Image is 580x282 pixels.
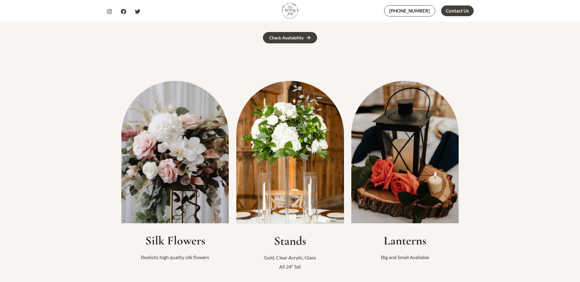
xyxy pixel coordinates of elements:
[351,233,459,248] h2: Lanterns
[107,9,112,14] a: Instagram
[121,9,126,14] a: Facebook
[236,253,344,271] p: Gold, Clear Acrylic, Glass All 24″ Tall
[236,233,344,248] h2: Stands
[263,32,317,43] a: Check Availability
[135,9,140,14] a: Twitter
[269,36,304,40] div: Check Availability
[441,5,474,16] a: Contact Us
[121,233,229,248] h2: Silk Flowers
[121,253,229,262] p: Realistic high quality silk flowers
[384,5,435,16] a: [PHONE_NUMBER]
[351,253,459,262] p: Big and Small Available
[282,2,298,19] img: Bring Joy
